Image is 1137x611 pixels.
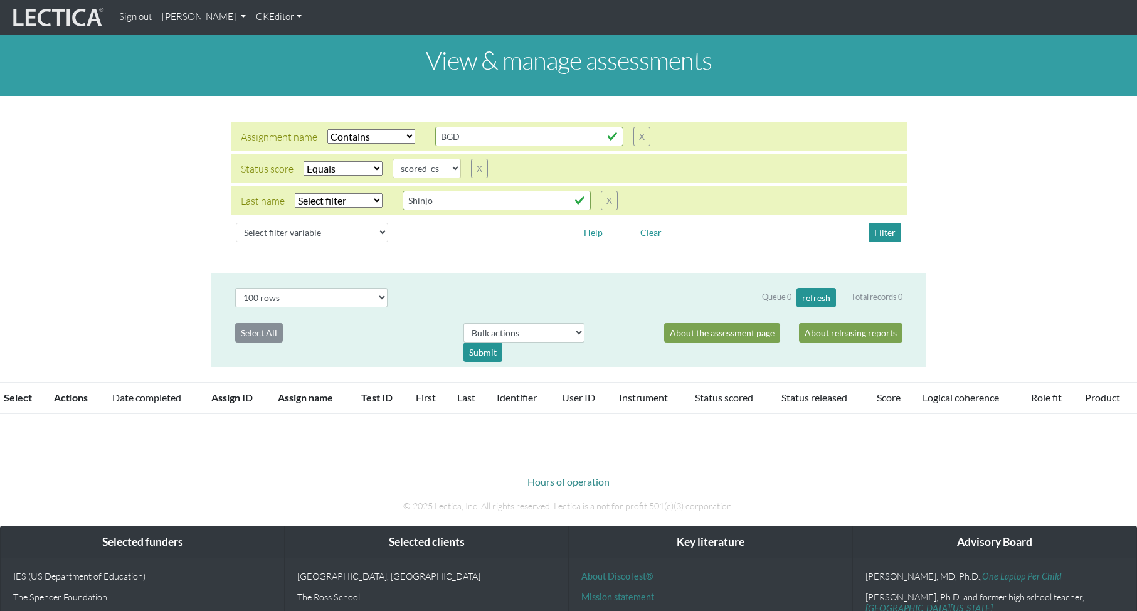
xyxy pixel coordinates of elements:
[562,391,595,403] a: User ID
[251,5,307,29] a: CKEditor
[578,225,608,237] a: Help
[1,526,284,558] div: Selected funders
[297,592,556,602] p: The Ross School
[799,323,902,343] a: About releasing reports
[204,383,270,414] th: Assign ID
[13,571,272,582] p: IES (US Department of Education)
[1085,391,1120,403] a: Product
[46,383,104,414] th: Actions
[635,223,667,242] button: Clear
[869,223,901,242] button: Filter
[297,571,556,582] p: [GEOGRAPHIC_DATA], [GEOGRAPHIC_DATA]
[781,391,847,403] a: Status released
[270,383,353,414] th: Assign name
[619,391,668,403] a: Instrument
[241,161,294,176] div: Status score
[241,129,317,144] div: Assignment name
[114,5,157,29] a: Sign out
[285,526,568,558] div: Selected clients
[13,592,272,602] p: The Spencer Foundation
[527,476,610,487] a: Hours of operation
[633,127,650,146] button: X
[695,391,753,403] a: Status scored
[865,571,1124,582] p: [PERSON_NAME], MD, Ph.D.,
[853,526,1136,558] div: Advisory Board
[235,323,283,343] button: Select All
[601,191,618,210] button: X
[569,526,852,558] div: Key literature
[664,323,780,343] a: About the assessment page
[578,223,608,242] button: Help
[497,391,537,403] a: Identifier
[112,391,181,403] a: Date completed
[1031,391,1062,403] a: Role fit
[241,193,285,208] div: Last name
[581,571,653,582] a: About DiscoTest®
[471,159,488,178] button: X
[923,391,999,403] a: Logical coherence
[416,391,436,403] a: First
[581,592,654,602] a: Mission statement
[221,499,917,513] p: © 2025 Lectica, Inc. All rights reserved. Lectica is a not for profit 501(c)(3) corporation.
[796,288,836,307] button: refresh
[10,6,104,29] img: lecticalive
[157,5,251,29] a: [PERSON_NAME]
[463,343,502,362] div: Submit
[877,391,901,403] a: Score
[982,571,1062,582] a: One Laptop Per Child
[762,288,902,307] div: Queue 0 Total records 0
[354,383,408,414] th: Test ID
[457,391,475,403] a: Last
